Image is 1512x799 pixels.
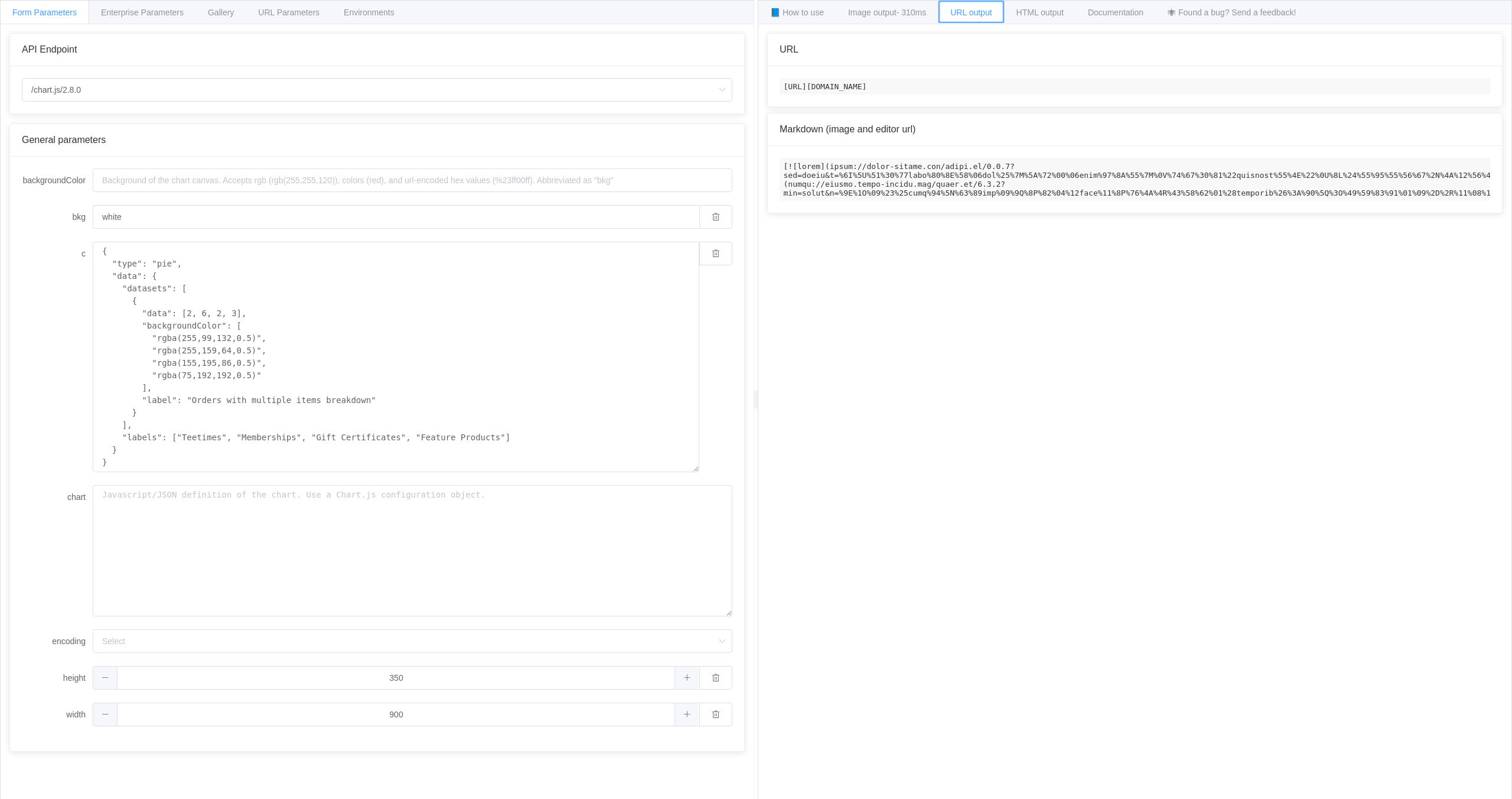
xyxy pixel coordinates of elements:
[848,8,926,17] span: Image output
[93,205,699,229] input: Background of the chart canvas. Accepts rgb (rgb(255,255,120)), colors (red), and url-encoded hex...
[258,8,320,17] span: URL Parameters
[1168,8,1296,17] span: 🕷 Found a bug? Send a feedback!
[22,485,93,509] label: chart
[770,8,824,17] span: 📘 How to use
[93,168,732,192] input: Background of the chart canvas. Accepts rgb (rgb(255,255,120)), colors (red), and url-encoded hex...
[950,8,992,17] span: URL output
[897,8,927,17] span: - 310ms
[780,44,799,54] span: URL
[12,8,77,17] span: Form Parameters
[22,135,106,145] span: General parameters
[93,703,699,726] input: Width of the chart
[22,44,77,54] span: API Endpoint
[101,8,184,17] span: Enterprise Parameters
[780,158,1490,201] code: [![lorem](ipsum://dolor-sitame.con/adipi.el/0.0.7?sed=doeiu&t=%6I%5U%51%30%77labo%80%8E%58%06dol%...
[93,666,699,690] input: Height of the chart
[22,242,93,265] label: c
[22,703,93,726] label: width
[22,666,93,690] label: height
[22,629,93,653] label: encoding
[780,78,1490,95] code: [URL][DOMAIN_NAME]
[208,8,234,17] span: Gallery
[344,8,395,17] span: Environments
[22,205,93,229] label: bkg
[22,78,732,102] input: Select
[93,629,732,653] input: Select
[1016,8,1064,17] span: HTML output
[22,168,93,192] label: backgroundColor
[1088,8,1143,17] span: Documentation
[780,124,915,134] span: Markdown (image and editor url)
